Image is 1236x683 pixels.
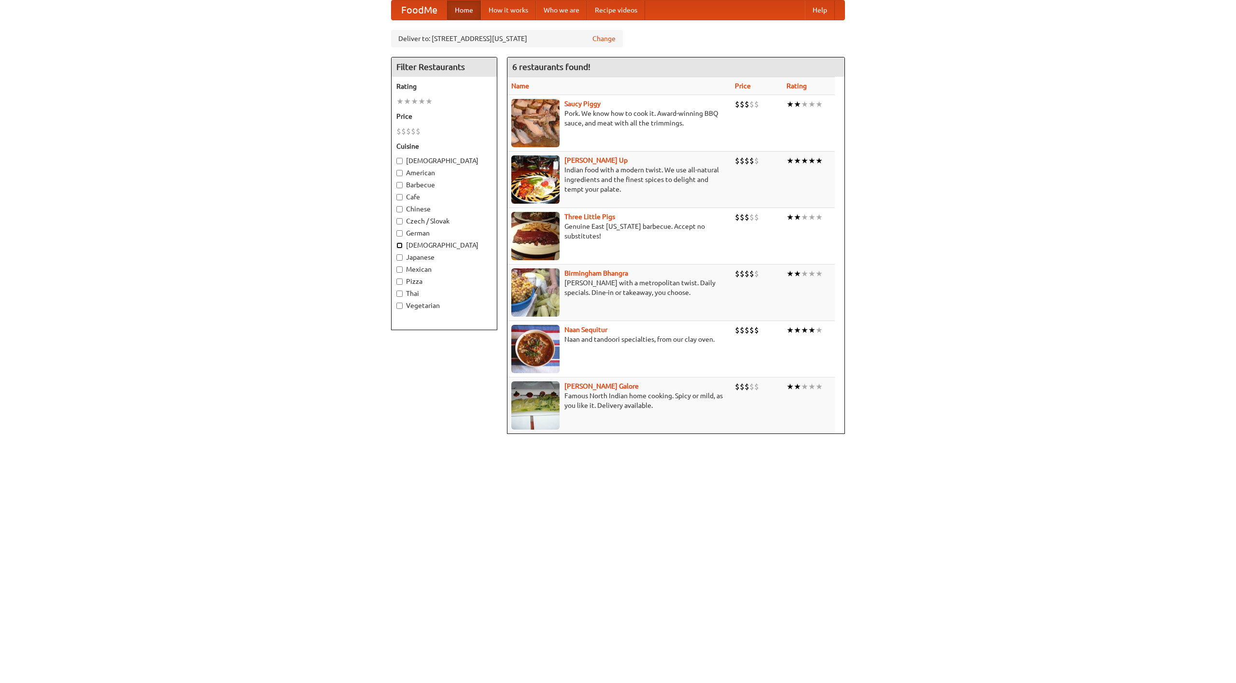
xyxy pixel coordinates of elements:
[511,165,727,194] p: Indian food with a modern twist. We use all-natural ingredients and the finest spices to delight ...
[564,156,628,164] a: [PERSON_NAME] Up
[754,212,759,223] li: $
[735,155,740,166] li: $
[754,99,759,110] li: $
[564,326,607,334] a: Naan Sequitur
[735,212,740,223] li: $
[801,325,808,335] li: ★
[787,82,807,90] a: Rating
[744,212,749,223] li: $
[396,289,492,298] label: Thai
[396,170,403,176] input: American
[396,279,403,285] input: Pizza
[754,268,759,279] li: $
[744,325,749,335] li: $
[396,228,492,238] label: German
[735,82,751,90] a: Price
[564,269,628,277] a: Birmingham Bhangra
[447,0,481,20] a: Home
[787,268,794,279] li: ★
[744,155,749,166] li: $
[536,0,587,20] a: Who we are
[425,96,433,107] li: ★
[396,277,492,286] label: Pizza
[396,82,492,91] h5: Rating
[735,325,740,335] li: $
[808,155,815,166] li: ★
[740,381,744,392] li: $
[511,325,560,373] img: naansequitur.jpg
[396,216,492,226] label: Czech / Slovak
[794,325,801,335] li: ★
[396,168,492,178] label: American
[511,109,727,128] p: Pork. We know how to cook it. Award-winning BBQ sauce, and meat with all the trimmings.
[740,268,744,279] li: $
[511,381,560,430] img: currygalore.jpg
[396,194,403,200] input: Cafe
[735,268,740,279] li: $
[808,268,815,279] li: ★
[740,325,744,335] li: $
[481,0,536,20] a: How it works
[396,156,492,166] label: [DEMOGRAPHIC_DATA]
[808,212,815,223] li: ★
[735,381,740,392] li: $
[396,242,403,249] input: [DEMOGRAPHIC_DATA]
[754,325,759,335] li: $
[794,99,801,110] li: ★
[392,0,447,20] a: FoodMe
[396,112,492,121] h5: Price
[754,381,759,392] li: $
[396,192,492,202] label: Cafe
[794,268,801,279] li: ★
[564,100,601,108] a: Saucy Piggy
[749,268,754,279] li: $
[396,206,403,212] input: Chinese
[801,212,808,223] li: ★
[749,155,754,166] li: $
[404,96,411,107] li: ★
[808,99,815,110] li: ★
[396,301,492,310] label: Vegetarian
[511,268,560,317] img: bhangra.jpg
[740,155,744,166] li: $
[801,268,808,279] li: ★
[754,155,759,166] li: $
[411,96,418,107] li: ★
[787,325,794,335] li: ★
[744,268,749,279] li: $
[411,126,416,137] li: $
[815,325,823,335] li: ★
[808,325,815,335] li: ★
[396,254,403,261] input: Japanese
[511,391,727,410] p: Famous North Indian home cooking. Spicy or mild, as you like it. Delivery available.
[396,266,403,273] input: Mexican
[511,335,727,344] p: Naan and tandoori specialties, from our clay oven.
[396,218,403,224] input: Czech / Slovak
[564,213,615,221] a: Three Little Pigs
[391,30,623,47] div: Deliver to: [STREET_ADDRESS][US_STATE]
[801,155,808,166] li: ★
[801,99,808,110] li: ★
[396,204,492,214] label: Chinese
[511,212,560,260] img: littlepigs.jpg
[396,158,403,164] input: [DEMOGRAPHIC_DATA]
[396,252,492,262] label: Japanese
[749,381,754,392] li: $
[392,57,497,77] h4: Filter Restaurants
[416,126,421,137] li: $
[794,212,801,223] li: ★
[587,0,645,20] a: Recipe videos
[396,141,492,151] h5: Cuisine
[396,240,492,250] label: [DEMOGRAPHIC_DATA]
[740,99,744,110] li: $
[744,381,749,392] li: $
[511,99,560,147] img: saucy.jpg
[406,126,411,137] li: $
[401,126,406,137] li: $
[794,381,801,392] li: ★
